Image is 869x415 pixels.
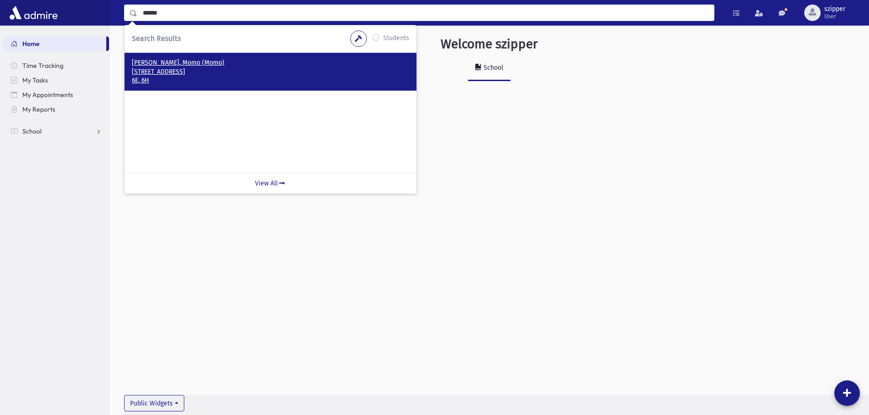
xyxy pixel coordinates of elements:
[4,124,109,138] a: School
[22,40,40,48] span: Home
[22,127,42,135] span: School
[132,67,409,77] p: [STREET_ADDRESS]
[4,87,109,102] a: My Appointments
[482,64,503,72] div: School
[7,4,60,22] img: AdmirePro
[132,76,409,85] p: 6E, 6H
[4,102,109,117] a: My Reports
[824,5,845,13] span: szipper
[125,173,416,194] a: View All
[441,36,538,52] h3: Welcome szipper
[4,73,109,87] a: My Tasks
[22,105,55,113] span: My Reports
[22,76,48,84] span: My Tasks
[132,58,409,67] p: [PERSON_NAME], Momo (Momo)
[22,61,63,70] span: Time Tracking
[132,34,181,43] span: Search Results
[124,395,184,411] button: Public Widgets
[468,56,510,81] a: School
[824,13,845,20] span: User
[22,91,73,99] span: My Appointments
[383,33,409,44] label: Students
[4,58,109,73] a: Time Tracking
[4,36,106,51] a: Home
[137,5,714,21] input: Search
[132,58,409,85] a: [PERSON_NAME], Momo (Momo) [STREET_ADDRESS] 6E, 6H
